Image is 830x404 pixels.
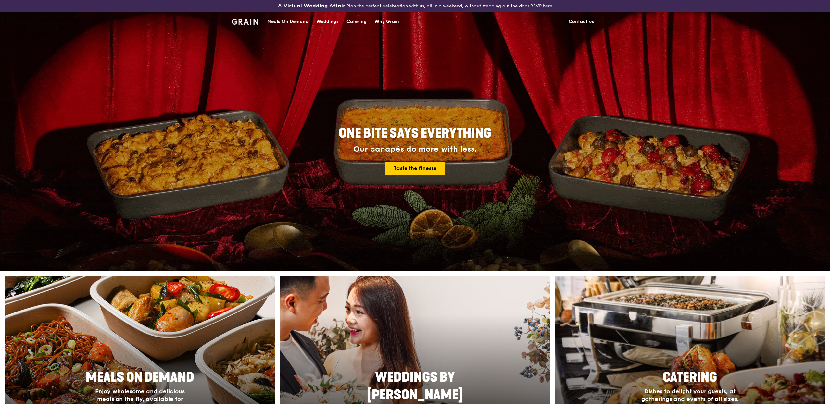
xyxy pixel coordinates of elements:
[228,3,602,9] div: Plan the perfect celebration with us, all in a weekend, without stepping out the door.
[312,12,343,31] a: Weddings
[316,12,339,31] div: Weddings
[565,12,598,31] a: Contact us
[278,3,345,9] h3: A Virtual Wedding Affair
[298,145,532,154] div: Our canapés do more with less.
[346,12,367,31] div: Catering
[86,370,194,385] span: Meals On Demand
[232,19,258,25] img: Grain
[374,12,399,31] div: Why Grain
[367,370,463,403] span: Weddings by [PERSON_NAME]
[343,12,371,31] a: Catering
[371,12,403,31] a: Why Grain
[530,3,552,9] a: RSVP here
[641,388,739,403] span: Dishes to delight your guests, at gatherings and events of all sizes.
[232,11,258,31] a: GrainGrain
[663,370,717,385] span: Catering
[385,162,445,175] a: Taste the finesse
[267,12,308,31] div: Meals On Demand
[339,126,491,141] span: ONE BITE SAYS EVERYTHING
